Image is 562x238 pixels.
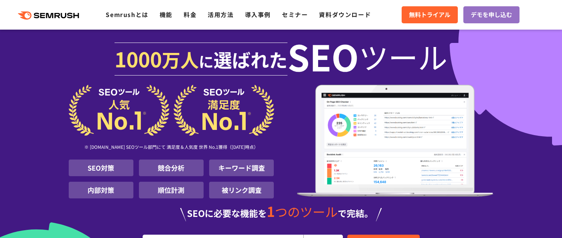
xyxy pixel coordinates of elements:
[106,10,148,19] a: Semrushとは
[287,41,359,71] span: SEO
[69,182,133,198] li: 内部対策
[359,41,447,71] span: ツール
[209,160,274,176] li: キーワード調査
[160,10,173,19] a: 機能
[162,46,199,73] span: 万人
[409,10,450,20] span: 無料トライアル
[463,6,520,23] a: デモを申し込む
[267,201,275,221] span: 1
[245,10,271,19] a: 導入事例
[69,136,274,160] div: ※ [DOMAIN_NAME] SEOツール部門にて 満足度＆人気度 世界 No.1獲得（[DATE]時点）
[139,182,204,198] li: 順位計測
[402,6,458,23] a: 無料トライアル
[471,10,512,20] span: デモを申し込む
[214,46,287,73] span: 選ばれた
[69,160,133,176] li: SEO対策
[319,10,371,19] a: 資料ダウンロード
[69,204,494,221] div: SEOに必要な機能を
[208,10,234,19] a: 活用方法
[275,202,338,221] span: つのツール
[184,10,197,19] a: 料金
[282,10,308,19] a: セミナー
[338,207,373,219] span: で完結。
[115,44,162,73] span: 1000
[209,182,274,198] li: 被リンク調査
[199,50,214,72] span: に
[139,160,204,176] li: 競合分析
